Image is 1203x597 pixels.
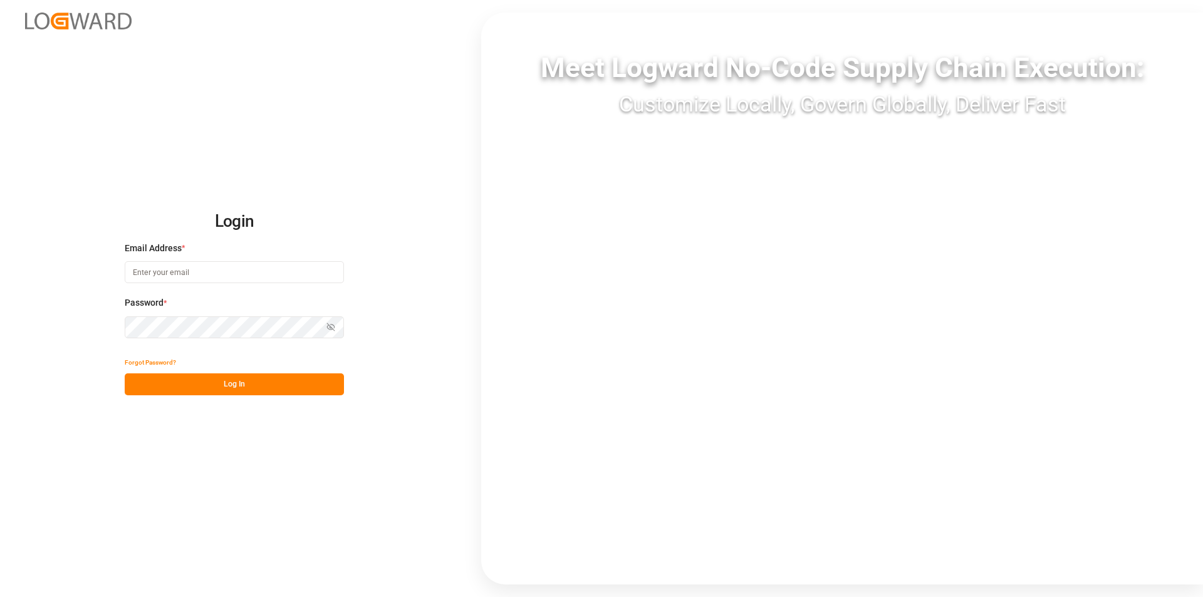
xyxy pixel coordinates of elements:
button: Log In [125,373,344,395]
img: Logward_new_orange.png [25,13,132,29]
span: Password [125,296,164,309]
span: Email Address [125,242,182,255]
input: Enter your email [125,261,344,283]
div: Meet Logward No-Code Supply Chain Execution: [481,47,1203,88]
button: Forgot Password? [125,351,176,373]
h2: Login [125,202,344,242]
div: Customize Locally, Govern Globally, Deliver Fast [481,88,1203,120]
